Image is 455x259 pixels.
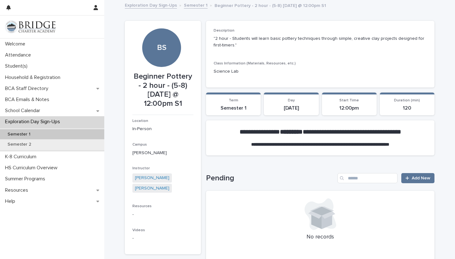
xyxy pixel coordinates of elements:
p: K-8 Curriculum [3,154,41,160]
span: Videos [132,228,145,232]
p: Attendance [3,52,36,58]
p: 12:00pm [326,105,373,111]
h1: Pending [206,174,335,183]
img: V1C1m3IdTEidaUdm9Hs0 [5,21,56,33]
p: In-Person [132,126,193,132]
p: Exploration Day Sign-Ups [3,119,65,125]
p: Semester 1 [210,105,257,111]
p: Summer Programs [3,176,50,182]
p: Student(s) [3,63,33,69]
span: Instructor [132,166,150,170]
p: [DATE] [268,105,315,111]
p: Semester 2 [3,142,36,147]
p: Help [3,198,20,204]
p: Beginner Pottery - 2 hour - (5-8) [DATE] @ 12:00pm S1 [132,72,193,108]
span: Term [229,99,238,102]
p: Resources [3,187,33,193]
a: Semester 1 [184,1,208,9]
a: [PERSON_NAME] [135,175,169,181]
p: "2 hour - Students will learn basic pottery techniques through simple, creative clay projects des... [214,35,427,49]
span: Duration (min) [394,99,420,102]
p: - [132,211,193,218]
a: Add New [401,173,434,183]
span: Location [132,119,148,123]
p: BCA Staff Directory [3,86,53,92]
p: Beginner Pottery - 2 hour - (5-8) [DATE] @ 12:00pm S1 [215,2,326,9]
p: BCA Emails & Notes [3,97,54,103]
span: Add New [412,176,430,180]
input: Search [337,173,397,183]
p: School Calendar [3,108,45,114]
span: Start Time [339,99,359,102]
p: [PERSON_NAME] [132,150,193,156]
p: Science Lab [214,68,427,75]
a: Exploration Day Sign-Ups [125,1,177,9]
a: [PERSON_NAME] [135,185,169,192]
p: Welcome [3,41,30,47]
p: - [132,235,193,242]
div: BS [142,4,181,52]
p: 120 [384,105,431,111]
p: Semester 1 [3,132,35,137]
p: HS Curriculum Overview [3,165,63,171]
span: Day [288,99,295,102]
span: Campus [132,143,147,147]
p: Household & Registration [3,75,65,81]
span: Resources [132,204,152,208]
p: No records [214,234,427,241]
span: Description [214,29,234,33]
span: Class Information (Materials, Resources, etc.) [214,62,296,65]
